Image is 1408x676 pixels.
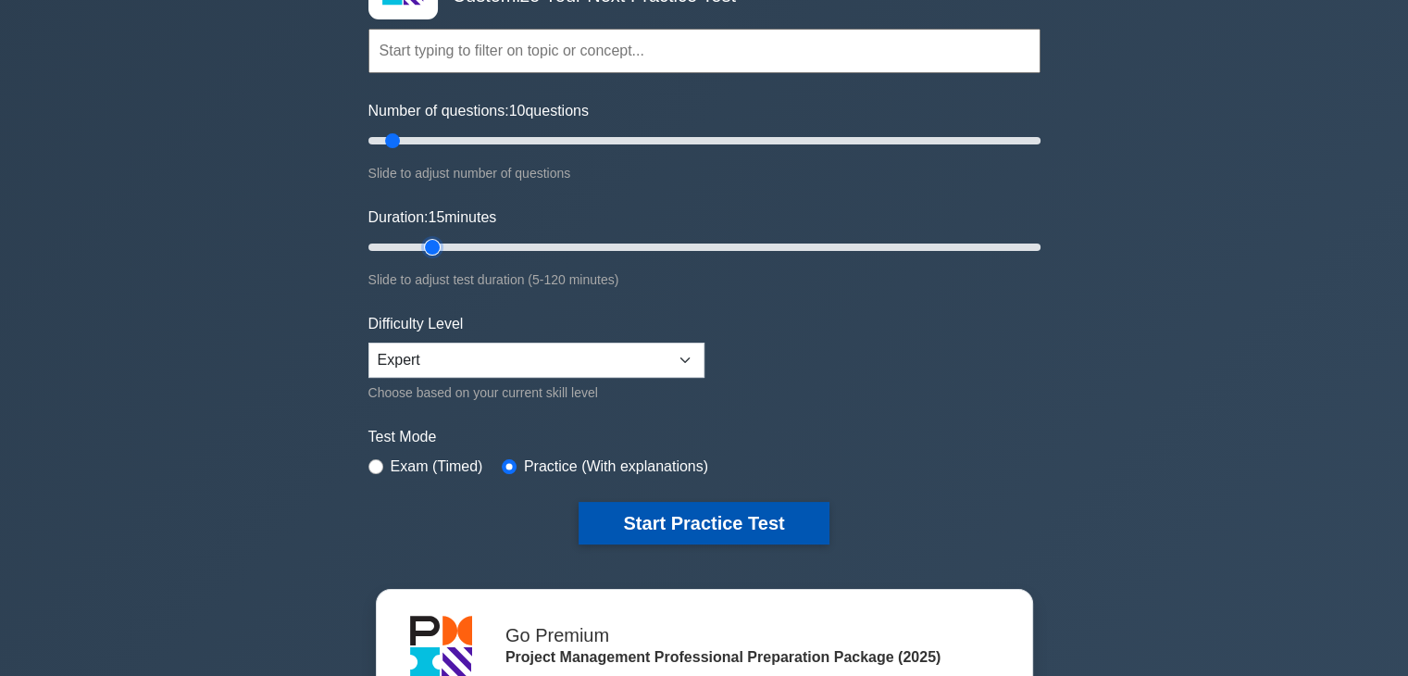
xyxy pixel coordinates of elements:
button: Start Practice Test [579,502,829,545]
div: Slide to adjust test duration (5-120 minutes) [368,269,1040,291]
input: Start typing to filter on topic or concept... [368,29,1040,73]
label: Number of questions: questions [368,100,589,122]
span: 15 [428,209,444,225]
div: Choose based on your current skill level [368,382,704,404]
label: Practice (With explanations) [524,456,708,478]
div: Slide to adjust number of questions [368,162,1040,184]
label: Test Mode [368,426,1040,448]
label: Difficulty Level [368,313,464,335]
span: 10 [509,103,526,119]
label: Exam (Timed) [391,456,483,478]
label: Duration: minutes [368,207,497,229]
